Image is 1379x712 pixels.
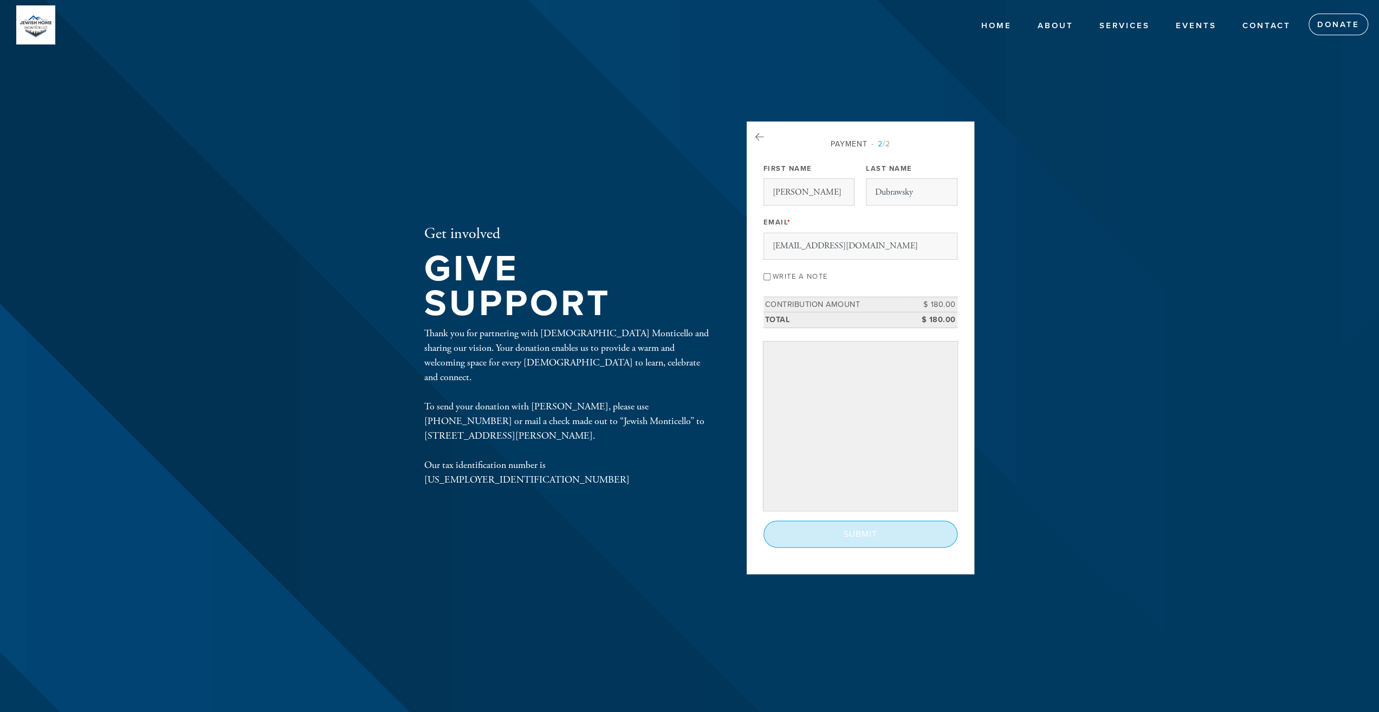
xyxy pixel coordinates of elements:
h1: Give Support [424,252,711,322]
div: Thank you for partnering with [DEMOGRAPHIC_DATA] Monticello and sharing our vision. Your donation... [424,326,711,487]
a: Services [1091,16,1158,36]
a: Contact [1234,16,1299,36]
div: Payment [763,138,957,150]
a: Events [1168,16,1225,36]
a: Home [973,16,1020,36]
a: About [1030,16,1082,36]
td: Contribution Amount [763,297,909,312]
input: Submit [763,521,957,548]
h2: Get involved [424,225,711,243]
td: $ 180.00 [909,312,957,328]
span: This field is required. [787,218,791,227]
td: Total [763,312,909,328]
iframe: Secure payment input frame [766,344,955,508]
span: 2 [878,139,883,149]
img: PHOTO-2024-06-24-16-19-29.jpg [16,5,55,44]
td: $ 180.00 [909,297,957,312]
label: Email [763,217,791,227]
label: First Name [763,164,812,174]
label: Last Name [866,164,912,174]
a: Donate [1309,14,1368,35]
label: Write a note [773,272,828,281]
span: /2 [871,139,890,149]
